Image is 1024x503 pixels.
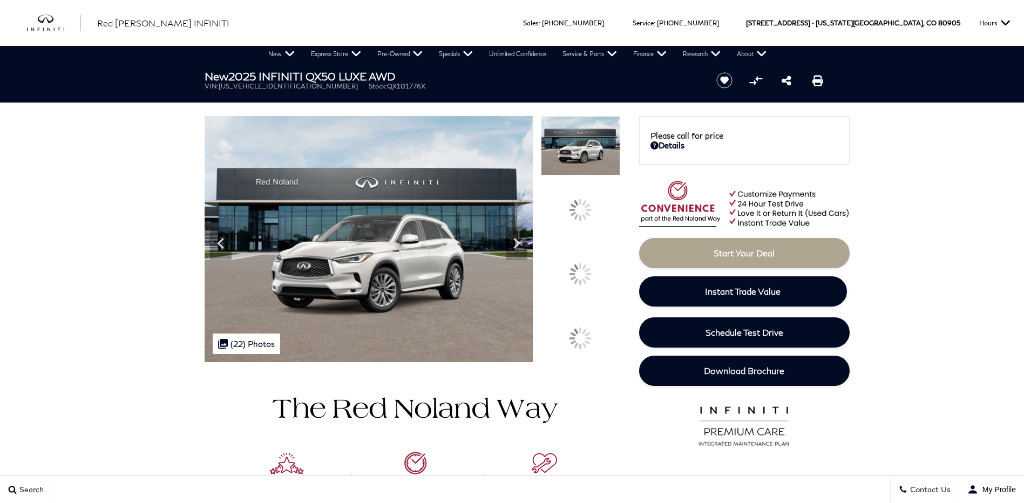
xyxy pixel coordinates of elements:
h1: 2025 INFINITI QX50 LUXE AWD [205,70,699,82]
span: Contact Us [907,485,951,494]
a: [STREET_ADDRESS] • [US_STATE][GEOGRAPHIC_DATA], CO 80905 [746,19,960,27]
span: My Profile [978,485,1016,494]
img: New 2025 RADIANT WHITE INFINITI LUXE AWD image 1 [205,116,533,362]
a: Print this New 2025 INFINITI QX50 LUXE AWD [812,74,823,87]
span: Search [17,485,44,494]
a: New [260,46,303,62]
a: [PHONE_NUMBER] [542,19,604,27]
div: (22) Photos [213,334,280,354]
a: Express Store [303,46,369,62]
a: Red [PERSON_NAME] INFINITI [97,17,229,30]
span: : [654,19,655,27]
a: Schedule Test Drive [639,317,850,348]
a: Research [675,46,729,62]
a: Share this New 2025 INFINITI QX50 LUXE AWD [782,74,791,87]
span: Sales [523,19,539,27]
span: QX101776X [387,82,425,90]
a: Instant Trade Value [639,276,847,307]
span: Service [633,19,654,27]
span: Download Brochure [704,365,784,376]
a: infiniti [27,15,81,32]
img: INFINITI [27,15,81,32]
img: New 2025 RADIANT WHITE INFINITI LUXE AWD image 1 [541,116,620,175]
strong: New [205,70,228,83]
span: Schedule Test Drive [706,327,783,337]
span: Stock: [369,82,387,90]
span: [US_VEHICLE_IDENTIFICATION_NUMBER] [219,82,358,90]
button: user-profile-menu [959,476,1024,503]
a: Service & Parts [554,46,625,62]
a: Start Your Deal [639,238,850,268]
a: Specials [431,46,481,62]
span: Start Your Deal [714,248,775,258]
button: Save vehicle [713,72,736,89]
a: Finance [625,46,675,62]
a: Unlimited Confidence [481,46,554,62]
span: : [539,19,540,27]
span: Red [PERSON_NAME] INFINITI [97,18,229,28]
span: VIN: [205,82,219,90]
a: Details [650,140,838,150]
a: Download Brochure [639,356,850,386]
span: Please call for price [650,131,723,140]
a: Pre-Owned [369,46,431,62]
nav: Main Navigation [260,46,775,62]
img: infinitipremiumcare.png [691,404,797,447]
a: [PHONE_NUMBER] [657,19,719,27]
button: Compare vehicle [748,72,764,89]
span: Instant Trade Value [705,286,781,296]
a: About [729,46,775,62]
